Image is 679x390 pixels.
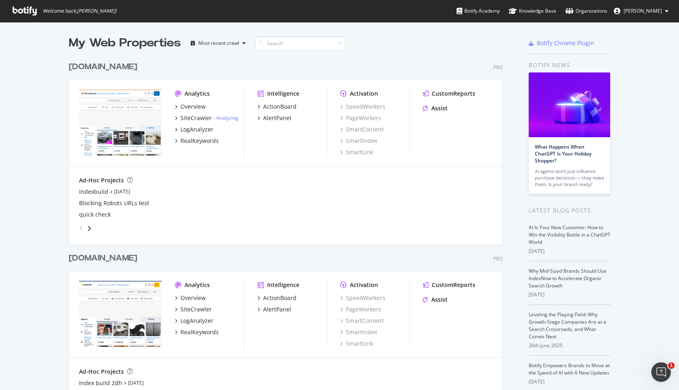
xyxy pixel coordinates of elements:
[79,188,108,196] a: Indexbuild
[529,72,610,137] img: What Happens When ChatGPT Is Your Holiday Shopper?
[267,281,299,289] div: Intelligence
[431,104,448,112] div: Assist
[423,281,475,289] a: CustomReports
[175,294,206,302] a: Overview
[180,125,213,134] div: LogAnalyzer
[535,168,604,188] div: AI agents don’t just influence purchase decisions — they make them. Is your brand ready?
[79,90,162,156] img: marktplaats.nl
[257,294,297,302] a: ActionBoard
[69,61,137,73] div: [DOMAIN_NAME]
[185,281,210,289] div: Analytics
[180,317,213,325] div: LogAnalyzer
[340,148,373,156] a: SmartLink
[350,281,378,289] div: Activation
[263,294,297,302] div: ActionBoard
[432,90,475,98] div: CustomReports
[607,4,675,18] button: [PERSON_NAME]
[423,296,448,304] a: Assist
[79,368,124,376] div: Ad-Hoc Projects
[86,224,92,232] div: angle-right
[535,143,591,164] a: What Happens When ChatGPT Is Your Holiday Shopper?
[529,378,611,386] div: [DATE]
[529,248,611,255] div: [DATE]
[213,114,238,121] div: -
[69,252,141,264] a: [DOMAIN_NAME]
[79,210,111,219] a: quick check
[180,137,219,145] div: RealKeywords
[529,291,611,298] div: [DATE]
[651,362,671,382] iframe: Intercom live chat
[529,224,611,245] a: AI Is Your New Customer: How to Win the Visibility Battle in a ChatGPT World
[69,252,137,264] div: [DOMAIN_NAME]
[668,362,675,369] span: 1
[340,328,377,336] a: SmartIndex
[340,114,381,122] a: PageWorkers
[493,64,503,71] div: Pro
[529,267,606,289] a: Why Mid-Sized Brands Should Use IndexNow to Accelerate Organic Search Growth
[180,328,219,336] div: RealKeywords
[529,206,611,215] div: Latest Blog Posts
[537,39,594,47] div: Botify Chrome Plugin
[340,294,385,302] a: SpeedWorkers
[529,311,606,340] a: Leveling the Playing Field: Why Growth-Stage Companies Are at a Search Crossroads, and What Comes...
[69,61,141,73] a: [DOMAIN_NAME]
[180,103,206,111] div: Overview
[180,294,206,302] div: Overview
[175,317,213,325] a: LogAnalyzer
[263,305,291,313] div: AlertPanel
[340,103,385,111] a: SpeedWorkers
[79,281,162,347] img: 2dehands.be
[79,379,122,387] a: Index build 2dh
[175,125,213,134] a: LogAnalyzer
[340,317,384,325] a: SmartContent
[263,103,297,111] div: ActionBoard
[340,137,377,145] a: SmartIndex
[175,305,212,313] a: SiteCrawler
[267,90,299,98] div: Intelligence
[180,305,212,313] div: SiteCrawler
[198,41,239,46] div: Most recent crawl
[69,35,181,51] div: My Web Properties
[493,255,503,262] div: Pro
[340,340,373,348] a: SmartLink
[565,7,607,15] div: Organizations
[185,90,210,98] div: Analytics
[350,90,378,98] div: Activation
[529,362,610,376] a: Botify Empowers Brands to Move at the Speed of AI with 6 New Updates
[529,342,611,349] div: 26th June 2025
[423,90,475,98] a: CustomReports
[263,114,291,122] div: AlertPanel
[175,137,219,145] a: RealKeywords
[340,305,381,313] a: PageWorkers
[79,199,149,207] a: Blocking Robots URLs test
[340,125,384,134] a: SmartContent
[175,103,206,111] a: Overview
[257,114,291,122] a: AlertPanel
[255,36,345,50] input: Search
[43,8,116,14] span: Welcome back, [PERSON_NAME] !
[76,222,86,235] div: angle-left
[79,176,124,184] div: Ad-Hoc Projects
[257,103,297,111] a: ActionBoard
[216,114,238,121] a: Analyzing
[432,281,475,289] div: CustomReports
[175,328,219,336] a: RealKeywords
[187,37,249,50] button: Most recent crawl
[128,379,144,386] a: [DATE]
[431,296,448,304] div: Assist
[624,7,662,14] span: Enrico Cervato
[423,104,448,112] a: Assist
